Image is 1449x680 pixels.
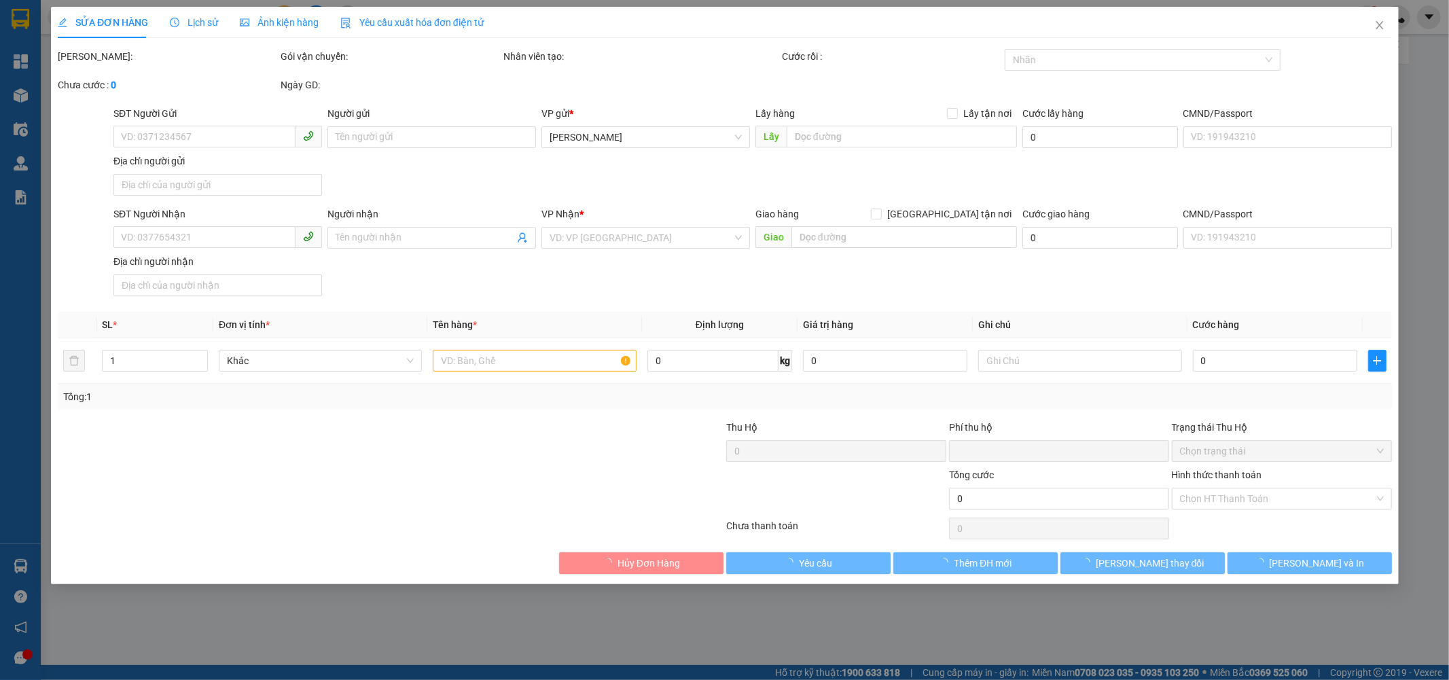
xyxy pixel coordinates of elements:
b: 0 [111,79,116,90]
span: Yêu cầu xuất hóa đơn điện tử [340,17,484,28]
button: Thêm ĐH mới [893,552,1057,574]
div: Trạng thái Thu Hộ [1171,420,1391,435]
span: Yêu cầu [799,556,832,571]
span: VP Nhận [541,209,579,219]
span: Khác [227,351,414,371]
span: SL [102,319,113,330]
input: Địa chỉ của người nhận [113,274,322,296]
span: Chọn trạng thái [1179,441,1383,461]
div: SĐT Người Gửi [113,106,322,121]
div: Địa chỉ người nhận [113,254,322,269]
input: Dọc đường [791,226,1017,248]
span: Tên hàng [433,319,477,330]
span: Lịch sử [170,17,218,28]
span: loading [784,558,799,567]
div: Chưa thanh toán [725,518,948,542]
input: VD: Bàn, Ghế [433,350,636,372]
input: Cước lấy hàng [1022,126,1177,148]
span: Thêm ĐH mới [954,556,1012,571]
span: Đơn vị tính [219,319,270,330]
div: Người nhận [327,207,536,221]
div: Chưa cước : [58,77,278,92]
span: kg [779,350,792,372]
input: Ghi Chú [978,350,1181,372]
div: SĐT Người Nhận [113,207,322,221]
label: Cước lấy hàng [1022,108,1084,119]
span: [PERSON_NAME] thay đổi [1096,556,1204,571]
button: [PERSON_NAME] và In [1227,552,1391,574]
span: Giá trị hàng [803,319,853,330]
button: plus [1367,350,1386,372]
button: Hủy Đơn Hàng [559,552,723,574]
div: Gói vận chuyển: [281,49,501,64]
div: Tổng: 1 [63,389,559,404]
div: Địa chỉ người gửi [113,154,322,168]
span: Giao [755,226,791,248]
button: [PERSON_NAME] thay đổi [1060,552,1224,574]
div: CMND/Passport [1183,207,1391,221]
span: loading [939,558,954,567]
span: Định lượng [696,319,744,330]
span: phone [303,130,314,141]
span: loading [1081,558,1096,567]
label: Cước giao hàng [1022,209,1090,219]
span: picture [240,18,249,27]
div: CMND/Passport [1183,106,1391,121]
input: Cước giao hàng [1022,227,1177,249]
button: Yêu cầu [726,552,891,574]
input: Dọc đường [786,126,1017,147]
button: delete [63,350,85,372]
span: loading [1254,558,1269,567]
span: Hủy Đơn Hàng [617,556,679,571]
span: plus [1368,355,1385,366]
span: Tổng cước [948,469,993,480]
th: Ghi chú [973,312,1187,338]
span: Giao hàng [755,209,798,219]
div: Cước rồi : [781,49,1001,64]
div: VP gửi [541,106,750,121]
span: edit [58,18,67,27]
div: [PERSON_NAME]: [58,49,278,64]
img: icon [340,18,351,29]
span: Thu Hộ [726,422,757,433]
span: Cước hàng [1192,319,1239,330]
span: clock-circle [170,18,179,27]
span: close [1374,20,1384,31]
span: Lấy tận nơi [958,106,1017,121]
span: Lấy hàng [755,108,794,119]
input: Địa chỉ của người gửi [113,174,322,196]
div: Phí thu hộ [948,420,1168,440]
span: loading [602,558,617,567]
span: Lê Đại Hành [550,127,742,147]
span: Ảnh kiện hàng [240,17,319,28]
span: SỬA ĐƠN HÀNG [58,17,148,28]
span: Lấy [755,126,786,147]
button: Close [1360,7,1398,45]
label: Hình thức thanh toán [1171,469,1262,480]
div: Ngày GD: [281,77,501,92]
div: Người gửi [327,106,536,121]
span: [PERSON_NAME] và In [1269,556,1364,571]
span: user-add [517,232,528,243]
span: phone [303,231,314,242]
span: [GEOGRAPHIC_DATA] tận nơi [882,207,1017,221]
div: Nhân viên tạo: [503,49,779,64]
